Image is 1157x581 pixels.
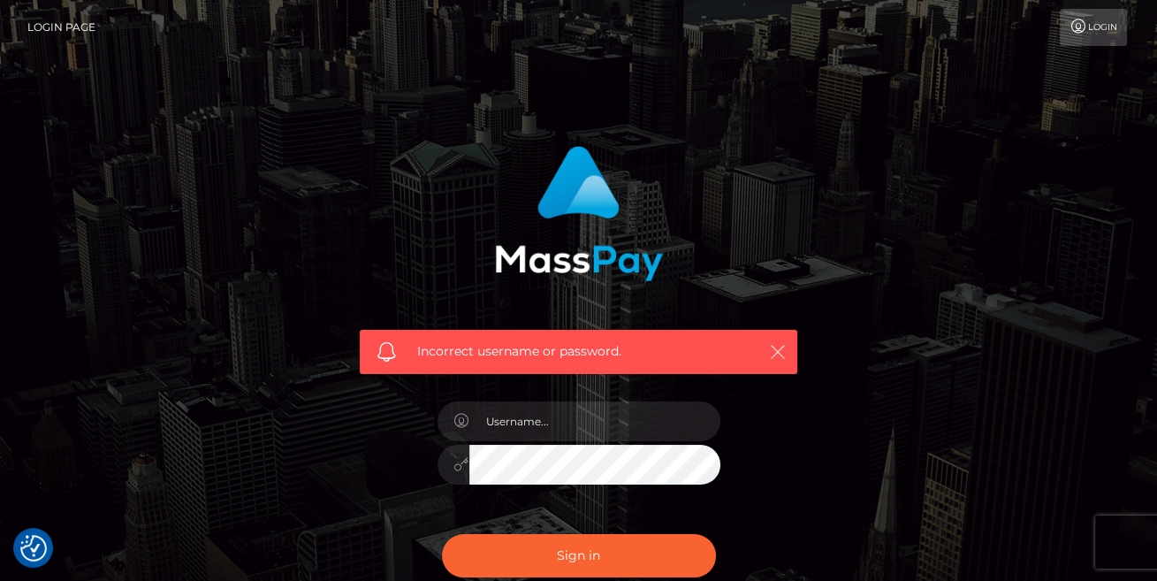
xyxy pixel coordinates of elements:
[20,535,47,562] button: Consent Preferences
[469,401,720,441] input: Username...
[27,9,95,46] a: Login Page
[20,535,47,562] img: Revisit consent button
[417,342,740,361] span: Incorrect username or password.
[442,534,716,577] button: Sign in
[1060,9,1127,46] a: Login
[495,146,663,281] img: MassPay Login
